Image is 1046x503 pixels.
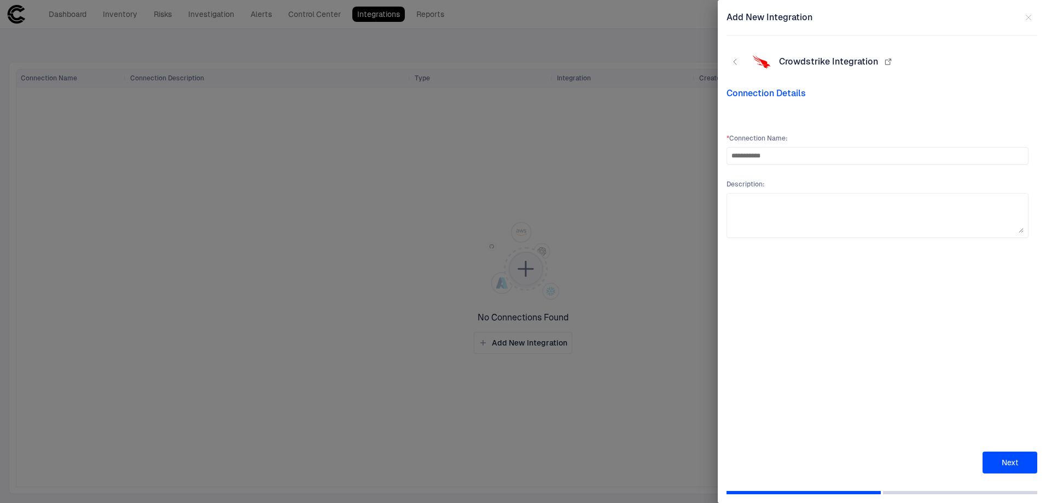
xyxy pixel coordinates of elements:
[727,88,1037,99] span: Connection Details
[727,12,812,23] span: Add New Integration
[779,56,878,67] span: Crowdstrike Integration
[753,53,770,71] div: Crowdstrike
[727,180,1028,189] span: Description :
[727,134,1028,143] span: Connection Name :
[983,452,1037,473] button: Next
